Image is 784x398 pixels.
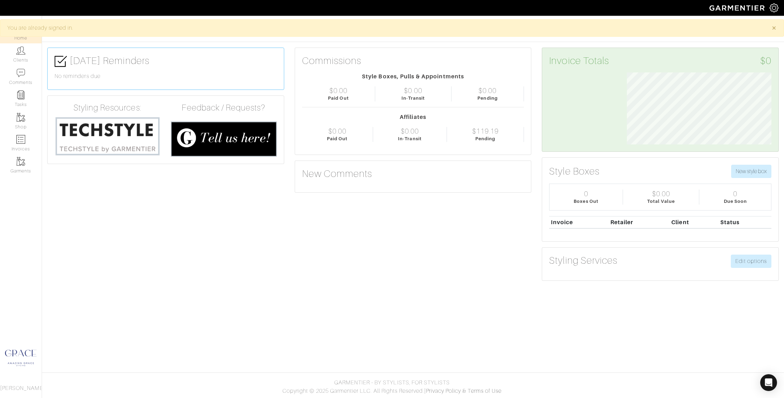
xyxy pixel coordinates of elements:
th: Retailer [609,216,670,228]
div: Pending [477,95,497,101]
img: check-box-icon-36a4915ff3ba2bd8f6e4f29bc755bb66becd62c870f447fc0dd1365fcfddab58.png [55,55,67,67]
span: $0 [760,55,771,67]
th: Client [670,216,719,228]
h3: [DATE] Reminders [55,55,277,67]
div: $0.00 [401,127,419,135]
div: Due Soon [724,198,747,205]
a: Privacy Policy & Terms of Use [426,388,502,394]
h4: Styling Resources: [55,103,160,113]
img: feedback_requests-3821251ac2bd56c73c230f3229a5b25d6eb027adea667894f41107c140538ee0.png [171,121,276,157]
div: Boxes Out [574,198,598,205]
img: garmentier-logo-header-white-b43fb05a5012e4ada735d5af1a66efaba907eab6374d6393d1fbf88cb4ef424d.png [706,2,770,14]
button: New style box [731,165,771,178]
div: Affiliates [302,113,524,121]
img: reminder-icon-8004d30b9f0a5d33ae49ab947aed9ed385cf756f9e5892f1edd6e32f2345188e.png [16,91,25,99]
div: Open Intercom Messenger [760,374,777,391]
div: Paid Out [327,135,348,142]
img: clients-icon-6bae9207a08558b7cb47a8932f037763ab4055f8c8b6bfacd5dc20c3e0201464.png [16,46,25,55]
a: Edit options [731,255,771,268]
h3: Style Boxes [549,165,600,177]
th: Status [719,216,771,228]
img: techstyle-93310999766a10050dc78ceb7f971a75838126fd19372ce40ba20cdf6a89b94b.png [55,116,160,156]
img: garments-icon-b7da505a4dc4fd61783c78ac3ca0ef83fa9d6f193b1c9dc38574b1d14d53ca28.png [16,113,25,122]
div: 0 [733,190,737,198]
div: $0.00 [404,86,422,95]
h6: No reminders due [55,73,277,80]
span: × [771,23,777,33]
div: Pending [475,135,495,142]
span: Copyright © 2025 Garmentier LLC. All Rights Reserved. [282,388,424,394]
div: $0.00 [329,86,348,95]
h3: Commissions [302,55,362,67]
h3: New Comments [302,168,524,180]
div: $0.00 [478,86,497,95]
div: $0.00 [652,190,670,198]
h3: Styling Services [549,255,617,266]
div: In-Transit [398,135,422,142]
img: garments-icon-b7da505a4dc4fd61783c78ac3ca0ef83fa9d6f193b1c9dc38574b1d14d53ca28.png [16,157,25,166]
div: 0 [584,190,588,198]
img: orders-icon-0abe47150d42831381b5fb84f609e132dff9fe21cb692f30cb5eec754e2cba89.png [16,135,25,144]
h3: Invoice Totals [549,55,771,67]
img: gear-icon-white-bd11855cb880d31180b6d7d6211b90ccbf57a29d726f0c71d8c61bd08dd39cc2.png [770,3,778,12]
img: comment-icon-a0a6a9ef722e966f86d9cbdc48e553b5cf19dbc54f86b18d962a5391bc8f6eb6.png [16,69,25,77]
div: In-Transit [401,95,425,101]
div: Style Boxes, Pulls & Appointments [302,72,524,81]
div: $119.19 [472,127,499,135]
th: Invoice [549,216,609,228]
div: Total Value [647,198,675,205]
div: $0.00 [328,127,346,135]
div: You are already signed in. [7,24,761,32]
h4: Feedback / Requests? [171,103,276,113]
div: Paid Out [328,95,349,101]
